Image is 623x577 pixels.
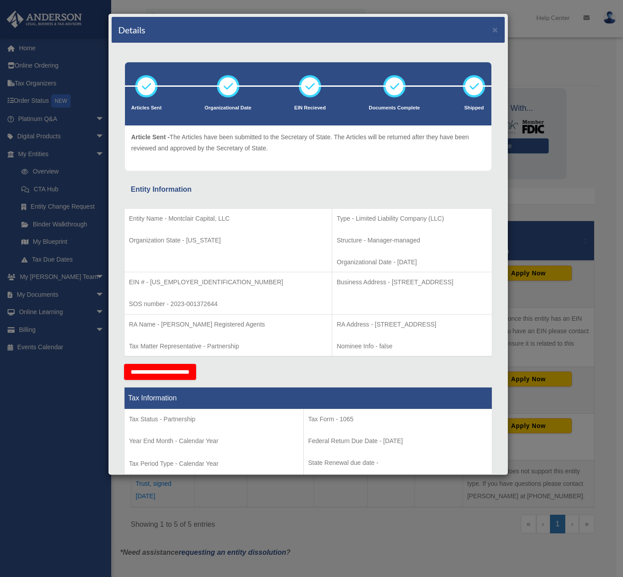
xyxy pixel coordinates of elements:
[337,257,487,268] p: Organizational Date - [DATE]
[463,104,485,113] p: Shipped
[125,387,492,409] th: Tax Information
[131,133,169,141] span: Article Sent -
[337,341,487,352] p: Nominee Info - false
[294,104,326,113] p: EIN Recieved
[129,414,299,425] p: Tax Status - Partnership
[129,436,299,447] p: Year End Month - Calendar Year
[125,409,304,475] td: Tax Period Type - Calendar Year
[337,213,487,224] p: Type - Limited Liability Company (LLC)
[129,235,327,246] p: Organization State - [US_STATE]
[118,24,145,36] h4: Details
[131,132,485,153] p: The Articles have been submitted to the Secretary of State. The Articles will be returned after t...
[129,277,327,288] p: EIN # - [US_EMPLOYER_IDENTIFICATION_NUMBER]
[337,235,487,246] p: Structure - Manager-managed
[129,319,327,330] p: RA Name - [PERSON_NAME] Registered Agents
[131,104,161,113] p: Articles Sent
[308,414,487,425] p: Tax Form - 1065
[129,341,327,352] p: Tax Matter Representative - Partnership
[129,299,327,310] p: SOS number - 2023-001372644
[308,457,487,468] p: State Renewal due date -
[337,319,487,330] p: RA Address - [STREET_ADDRESS]
[131,183,486,196] div: Entity Information
[369,104,420,113] p: Documents Complete
[492,25,498,34] button: ×
[308,436,487,447] p: Federal Return Due Date - [DATE]
[337,277,487,288] p: Business Address - [STREET_ADDRESS]
[129,213,327,224] p: Entity Name - Montclair Capital, LLC
[205,104,251,113] p: Organizational Date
